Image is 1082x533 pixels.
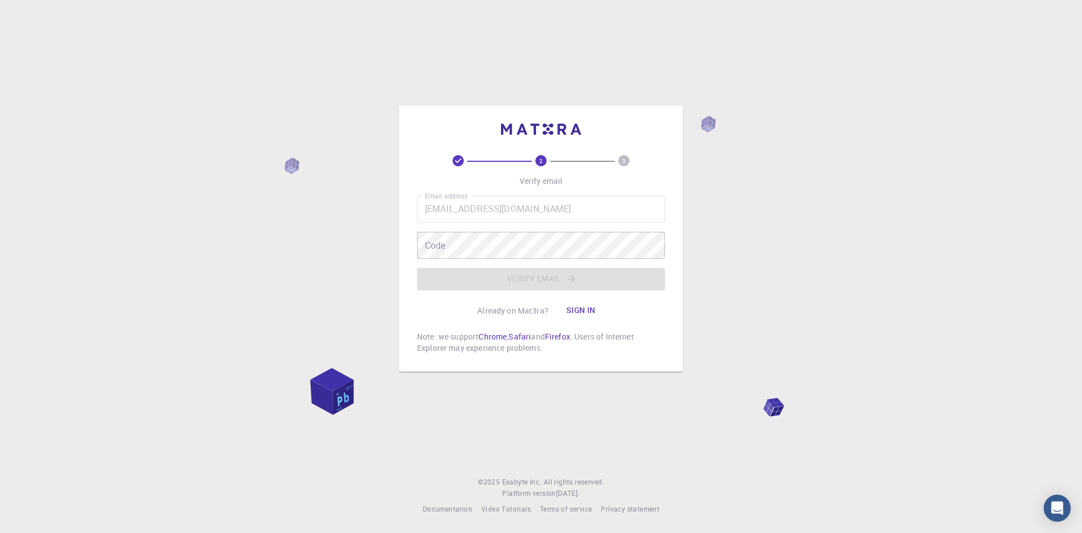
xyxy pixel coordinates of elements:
[556,488,580,499] a: [DATE].
[545,331,570,342] a: Firefox
[622,157,626,165] text: 3
[502,488,556,499] span: Platform version
[539,157,543,165] text: 2
[477,305,548,316] p: Already on Mat3ra?
[478,331,507,342] a: Chrome
[481,504,531,513] span: Video Tutorials
[601,504,659,513] span: Privacy statement
[556,488,580,497] span: [DATE] .
[520,175,563,187] p: Verify email
[557,299,605,322] button: Sign in
[544,477,604,488] span: All rights reserved.
[478,477,502,488] span: © 2025
[601,504,659,515] a: Privacy statement
[417,331,665,354] p: Note: we support , and . Users of Internet Explorer may experience problems.
[508,331,531,342] a: Safari
[423,504,472,513] span: Documentation
[423,504,472,515] a: Documentation
[502,477,542,486] span: Exabyte Inc.
[481,504,531,515] a: Video Tutorials
[540,504,592,513] span: Terms of service
[502,477,542,488] a: Exabyte Inc.
[1044,495,1071,522] div: Open Intercom Messenger
[540,504,592,515] a: Terms of service
[425,191,468,201] label: Email address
